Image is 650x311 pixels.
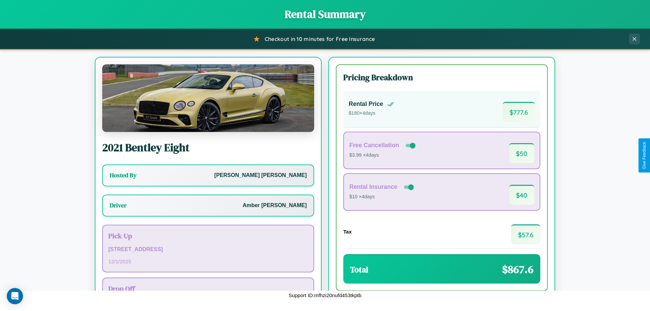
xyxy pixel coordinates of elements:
[642,142,647,169] div: Give Feedback
[509,143,534,163] span: $ 50
[243,201,307,210] p: Amber [PERSON_NAME]
[288,291,361,300] p: Support ID: mfhzi20nufd453tkptb
[265,36,375,42] span: Checkout in 10 minutes for Free Insurance
[511,224,540,244] span: $ 57.6
[343,229,352,235] h4: Tax
[350,264,368,275] h3: Total
[502,262,534,277] span: $ 867.6
[102,64,314,132] img: Bentley Eight
[343,72,540,83] h3: Pricing Breakdown
[349,151,417,160] p: $3.99 × 4 days
[349,109,394,118] p: $ 180 × 4 days
[108,245,308,254] p: [STREET_ADDRESS]
[349,142,399,149] h4: Free Cancellation
[214,171,307,180] p: [PERSON_NAME] [PERSON_NAME]
[108,257,308,266] p: 12 / 1 / 2025
[509,185,534,205] span: $ 40
[108,231,308,241] h3: Pick Up
[349,183,397,191] h4: Rental Insurance
[349,193,415,201] p: $10 × 4 days
[349,101,383,108] h4: Rental Price
[108,284,308,293] h3: Drop Off
[110,171,136,179] h3: Hosted By
[102,140,314,155] h2: 2021 Bentley Eight
[7,288,23,304] div: Open Intercom Messenger
[7,7,643,22] h1: Rental Summary
[110,201,127,209] h3: Driver
[503,102,535,122] span: $ 777.6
